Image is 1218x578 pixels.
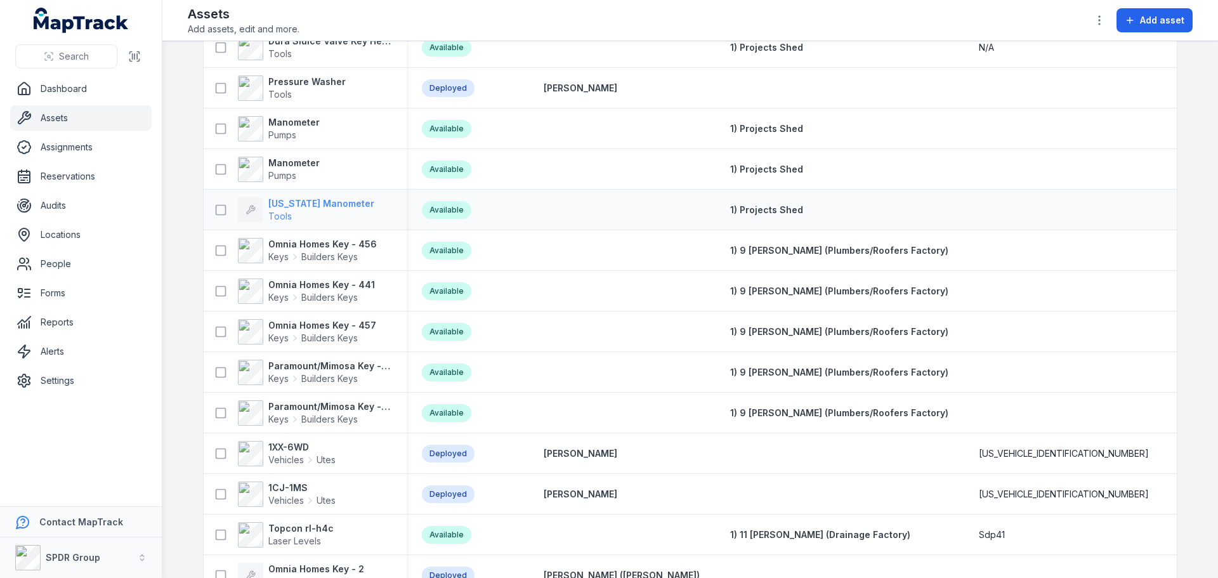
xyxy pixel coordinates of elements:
[730,325,948,338] a: 1) 9 [PERSON_NAME] (Plumbers/Roofers Factory)
[730,42,803,53] span: 1) Projects Shed
[730,163,803,176] a: 1) Projects Shed
[10,105,152,131] a: Assets
[317,454,336,466] span: Utes
[238,35,391,60] a: Dura Sluice Valve Key Heavy Duty 50mm-600mmTools
[730,407,948,419] a: 1) 9 [PERSON_NAME] (Plumbers/Roofers Factory)
[422,282,471,300] div: Available
[268,197,374,210] strong: [US_STATE] Manometer
[730,529,910,540] span: 1) 11 [PERSON_NAME] (Drainage Factory)
[730,123,803,134] span: 1) Projects Shed
[268,494,304,507] span: Vehicles
[979,529,1005,541] span: Sdp41
[15,44,117,69] button: Search
[422,120,471,138] div: Available
[10,193,152,218] a: Audits
[268,482,336,494] strong: 1CJ-1MS
[238,279,375,304] a: Omnia Homes Key - 441KeysBuilders Keys
[268,129,296,140] span: Pumps
[979,447,1149,460] span: [US_VEHICLE_IDENTIFICATION_NUMBER]
[39,516,123,527] strong: Contact MapTrack
[301,291,358,304] span: Builders Keys
[268,170,296,181] span: Pumps
[422,364,471,381] div: Available
[979,488,1149,501] span: [US_VEHICLE_IDENTIFICATION_NUMBER]
[268,522,334,535] strong: Topcon rl-h4c
[422,485,475,503] div: Deployed
[544,488,617,501] a: [PERSON_NAME]
[730,245,948,256] span: 1) 9 [PERSON_NAME] (Plumbers/Roofers Factory)
[10,164,152,189] a: Reservations
[730,407,948,418] span: 1) 9 [PERSON_NAME] (Plumbers/Roofers Factory)
[422,323,471,341] div: Available
[730,41,803,54] a: 1) Projects Shed
[422,242,471,259] div: Available
[10,76,152,102] a: Dashboard
[268,360,391,372] strong: Paramount/Mimosa Key - 1856
[1140,14,1184,27] span: Add asset
[268,332,289,345] span: Keys
[268,454,304,466] span: Vehicles
[730,529,910,541] a: 1) 11 [PERSON_NAME] (Drainage Factory)
[730,204,803,215] span: 1) Projects Shed
[238,76,346,101] a: Pressure WasherTools
[10,222,152,247] a: Locations
[10,280,152,306] a: Forms
[10,135,152,160] a: Assignments
[730,204,803,216] a: 1) Projects Shed
[301,413,358,426] span: Builders Keys
[268,413,289,426] span: Keys
[730,285,948,298] a: 1) 9 [PERSON_NAME] (Plumbers/Roofers Factory)
[238,360,391,385] a: Paramount/Mimosa Key - 1856KeysBuilders Keys
[268,89,292,100] span: Tools
[268,211,292,221] span: Tools
[238,482,336,507] a: 1CJ-1MSVehiclesUtes
[268,35,391,48] strong: Dura Sluice Valve Key Heavy Duty 50mm-600mm
[268,116,320,129] strong: Manometer
[730,326,948,337] span: 1) 9 [PERSON_NAME] (Plumbers/Roofers Factory)
[544,82,617,95] a: [PERSON_NAME]
[422,161,471,178] div: Available
[268,76,346,88] strong: Pressure Washer
[238,441,336,466] a: 1XX-6WDVehiclesUtes
[730,367,948,378] span: 1) 9 [PERSON_NAME] (Plumbers/Roofers Factory)
[730,122,803,135] a: 1) Projects Shed
[238,400,391,426] a: Paramount/Mimosa Key - 1855KeysBuilders Keys
[1116,8,1193,32] button: Add asset
[188,23,299,36] span: Add assets, edit and more.
[268,279,375,291] strong: Omnia Homes Key - 441
[268,251,289,263] span: Keys
[730,366,948,379] a: 1) 9 [PERSON_NAME] (Plumbers/Roofers Factory)
[59,50,89,63] span: Search
[268,319,376,332] strong: Omnia Homes Key - 457
[268,372,289,385] span: Keys
[268,48,292,59] span: Tools
[238,116,320,141] a: ManometerPumps
[730,164,803,174] span: 1) Projects Shed
[301,332,358,345] span: Builders Keys
[268,238,377,251] strong: Omnia Homes Key - 456
[301,372,358,385] span: Builders Keys
[238,238,377,263] a: Omnia Homes Key - 456KeysBuilders Keys
[238,522,334,548] a: Topcon rl-h4cLaser Levels
[268,291,289,304] span: Keys
[422,445,475,463] div: Deployed
[34,8,129,33] a: MapTrack
[730,244,948,257] a: 1) 9 [PERSON_NAME] (Plumbers/Roofers Factory)
[46,552,100,563] strong: SPDR Group
[317,494,336,507] span: Utes
[10,251,152,277] a: People
[544,447,617,460] a: [PERSON_NAME]
[238,157,320,182] a: ManometerPumps
[268,157,320,169] strong: Manometer
[238,197,374,223] a: [US_STATE] ManometerTools
[730,286,948,296] span: 1) 9 [PERSON_NAME] (Plumbers/Roofers Factory)
[268,441,336,454] strong: 1XX-6WD
[979,41,994,54] span: N/A
[10,310,152,335] a: Reports
[301,251,358,263] span: Builders Keys
[10,339,152,364] a: Alerts
[422,79,475,97] div: Deployed
[422,526,471,544] div: Available
[268,563,364,575] strong: Omnia Homes Key - 2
